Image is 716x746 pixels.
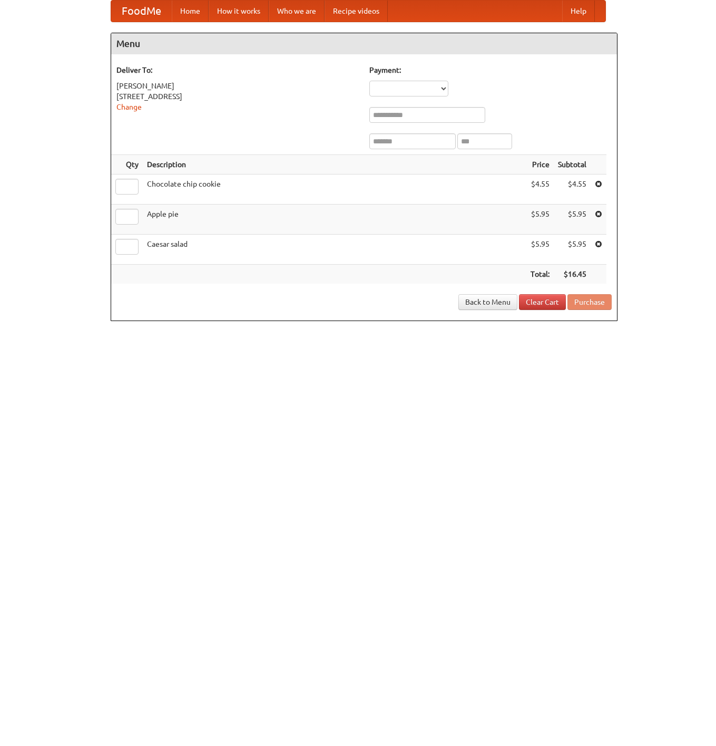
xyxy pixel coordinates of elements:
[526,155,554,175] th: Price
[172,1,209,22] a: Home
[111,33,617,54] h4: Menu
[526,175,554,205] td: $4.55
[116,91,359,102] div: [STREET_ADDRESS]
[269,1,325,22] a: Who we are
[116,103,142,111] a: Change
[554,235,591,265] td: $5.95
[111,155,143,175] th: Qty
[554,205,591,235] td: $5.95
[519,294,566,310] a: Clear Cart
[526,205,554,235] td: $5.95
[526,265,554,284] th: Total:
[567,294,612,310] button: Purchase
[554,155,591,175] th: Subtotal
[116,81,359,91] div: [PERSON_NAME]
[143,155,526,175] th: Description
[209,1,269,22] a: How it works
[554,175,591,205] td: $4.55
[526,235,554,265] td: $5.95
[143,205,526,235] td: Apple pie
[458,294,517,310] a: Back to Menu
[562,1,595,22] a: Help
[143,235,526,265] td: Caesar salad
[116,65,359,75] h5: Deliver To:
[554,265,591,284] th: $16.45
[143,175,526,205] td: Chocolate chip cookie
[325,1,388,22] a: Recipe videos
[111,1,172,22] a: FoodMe
[369,65,612,75] h5: Payment:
